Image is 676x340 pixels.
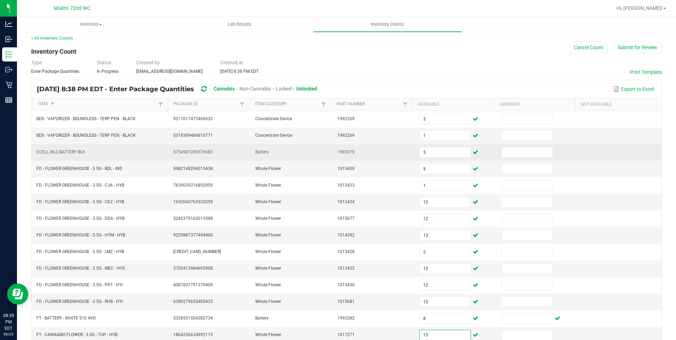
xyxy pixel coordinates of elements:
a: Filter [319,100,328,109]
span: Inventory Count [31,48,76,55]
span: 5754981289376682 [173,150,213,154]
span: In Progress [97,69,118,74]
inline-svg: Analytics [5,20,12,28]
iframe: Resource center [7,283,28,305]
a: Inventory [17,17,165,32]
span: Whole Flower [255,199,281,204]
span: 1992282 [337,316,355,321]
span: FD - FLOWER GREENHOUSE - 3.5G - LMZ - HYB [36,249,124,254]
a: Part NumberSortable [337,101,401,107]
span: FD - FLOWER GREENHOUSE - 3.5G - BDL - IND [36,166,122,171]
inline-svg: Retail [5,81,12,88]
span: Whole Flower [255,233,281,238]
span: FD - FLOWER GREENHOUSE - 3.5G - PKT - HYI [36,282,123,287]
span: FT - CANNABIS FLOWER - 3.5G - 7UP - HYB [36,332,117,337]
span: Whole Flower [255,216,281,221]
span: Sortable [50,101,56,107]
span: 1652060763332059 [173,199,213,204]
button: Print Template [630,69,662,76]
span: 1015677 [337,216,355,221]
span: 1013434 [337,199,355,204]
span: 9982148296015438 [173,166,213,171]
span: Battery [255,150,269,154]
span: Created at [220,60,243,65]
a: Filter [238,100,246,109]
a: ItemSortable [38,101,156,107]
span: BDS - VAPORIZER - BOUNDLESS - TERP PEN - BLACK [36,116,136,121]
span: 1864256634992115 [173,332,213,337]
span: Locked [276,86,292,92]
span: Lab Results [218,21,261,28]
span: FD - FLOWER GREENHOUSE - 3.5G - CJA - HYB [36,183,124,188]
span: CCELL SILO BATTERY BLK [36,150,85,154]
span: 1013428 [337,249,355,254]
th: Assigned [494,98,575,111]
th: Available [412,98,494,111]
th: Not Available [575,98,657,111]
span: 5242375165013588 [173,216,213,221]
span: 1014392 [337,233,355,238]
span: 1013433 [337,183,355,188]
inline-svg: Inventory [5,51,12,58]
span: Inventory [17,21,165,28]
span: BDS - VAPORIZER - BOUNDLESS - TERP PEN - BLACK [36,133,136,138]
span: FD - FLOWER GREENHOUSE - 3.5G - CKZ - HYB [36,199,124,204]
span: FD - FLOWER GREENHOUSE - 3.5G - HTM - HYB [36,233,125,238]
span: FD - FLOWER GREENHOUSE - 3.5G - RHB - HYI [36,299,123,304]
span: Enter Package Quantities [31,69,79,74]
span: FD - FLOWER GREENHOUSE - 3.5G - DDA - HYB [36,216,124,221]
p: 08:39 PM EDT [3,312,14,332]
span: 1013439 [337,166,355,171]
span: 1013432 [337,266,355,271]
span: Battery [255,316,269,321]
span: 1992269 [337,133,355,138]
div: [DATE] 8:38 PM EDT - Enter Package Quantities [37,83,322,96]
a: < All Inventory Counts [31,36,73,41]
span: Whole Flower [255,266,281,271]
span: Inventory Counts [361,21,414,28]
span: Concentrate Device [255,133,292,138]
button: Submit for Review [613,41,662,53]
span: Concentrate Device [255,116,292,121]
span: Non-Cannabis [239,86,271,92]
inline-svg: Reports [5,96,12,104]
span: 4087837791379409 [173,282,213,287]
span: 3705413984695908 [173,266,213,271]
a: Item CategorySortable [255,101,319,107]
span: Created by [136,60,160,65]
span: 1017271 [337,332,355,337]
span: 7639039316852959 [173,183,213,188]
span: 6389279655405433 [173,299,213,304]
span: 0518309484810771 [173,133,213,138]
span: 1013430 [337,282,355,287]
span: [EMAIL_ADDRESS][DOMAIN_NAME] [136,69,203,74]
a: Package IdSortable [174,101,238,107]
inline-svg: Inbound [5,36,12,43]
span: Whole Flower [255,282,281,287]
a: Lab Results [165,17,313,32]
button: Export to Excel [612,83,655,95]
button: Cancel Count [569,41,608,53]
inline-svg: Outbound [5,66,12,73]
span: Unlocked [296,86,317,92]
a: Filter [156,100,165,109]
span: FD - FLOWER GREENHOUSE - 3.5G - MEC - HYS [36,266,125,271]
span: 9211017472460632 [173,116,213,121]
span: 1992269 [337,116,355,121]
span: Whole Flower [255,166,281,171]
span: Miami 72nd WC [54,5,91,11]
span: 1992079 [337,150,355,154]
span: 9229887377494400 [173,233,213,238]
span: 5328551504382734 [173,316,213,321]
span: Whole Flower [255,299,281,304]
span: FT - BATTERY - WHITE 510 AVD [36,316,96,321]
a: Filter [401,100,409,109]
span: Type [31,60,42,65]
span: Whole Flower [255,332,281,337]
span: Whole Flower [255,183,281,188]
span: Hi, [PERSON_NAME]! [617,5,663,11]
span: [CREDIT_CARD_NUMBER] [173,249,221,254]
span: [DATE] 8:38 PM EDT [220,69,258,74]
span: Status [97,60,111,65]
p: 08/25 [3,332,14,337]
